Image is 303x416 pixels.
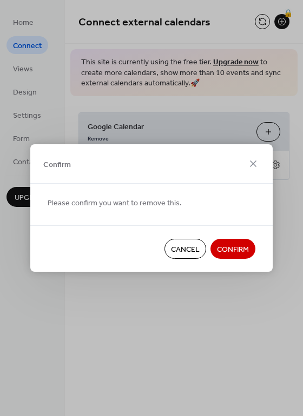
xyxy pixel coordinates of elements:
span: Cancel [171,244,200,256]
button: Confirm [210,239,255,259]
span: Please confirm you want to remove this. [48,198,182,209]
button: Cancel [164,239,206,259]
span: Confirm [43,159,71,170]
span: Confirm [217,244,249,256]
